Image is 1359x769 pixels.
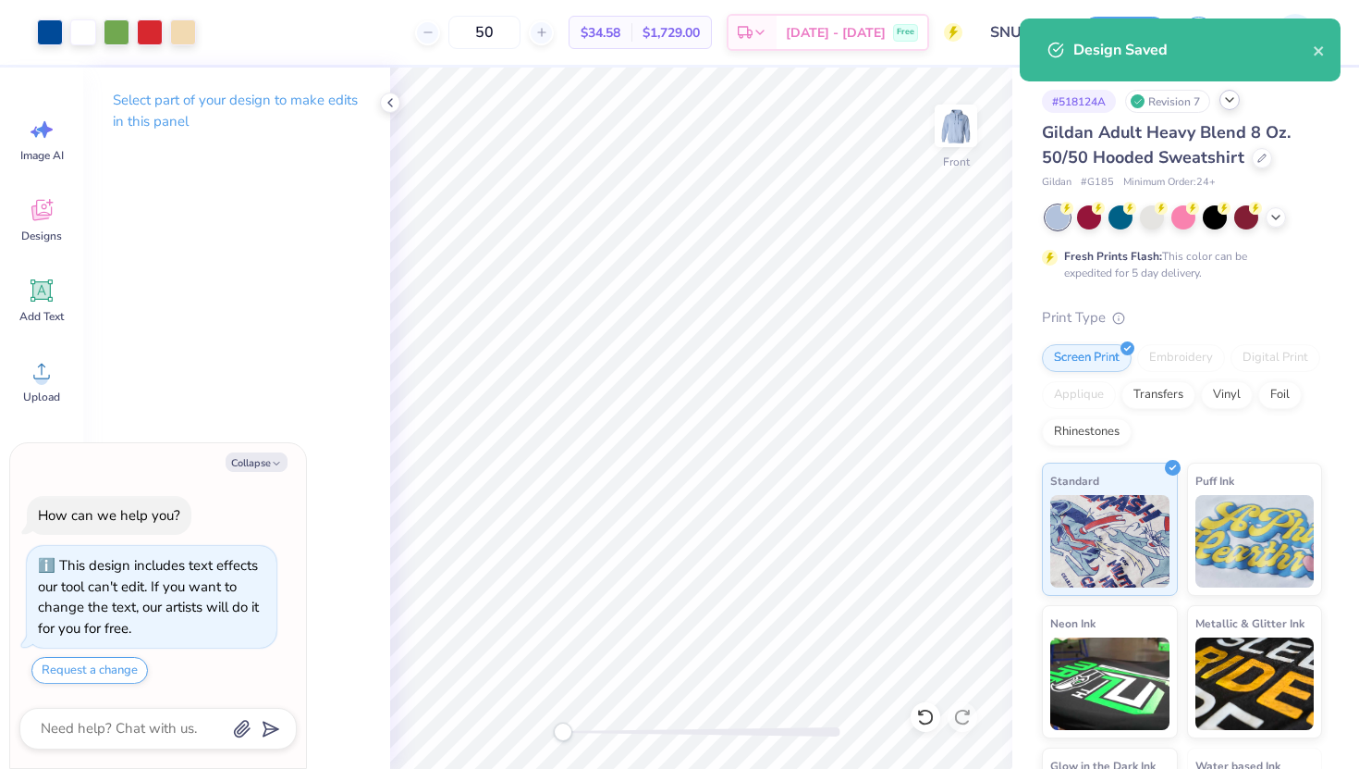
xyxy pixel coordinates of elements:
[448,16,520,49] input: – –
[226,453,288,472] button: Collapse
[20,148,64,163] span: Image AI
[1050,471,1099,490] span: Standard
[1042,90,1116,113] div: # 518124A
[1042,418,1132,446] div: Rhinestones
[1042,381,1116,409] div: Applique
[1073,39,1313,61] div: Design Saved
[976,14,1067,51] input: Untitled Design
[1050,495,1169,588] img: Standard
[1042,307,1322,329] div: Print Type
[1050,614,1096,633] span: Neon Ink
[1064,249,1162,264] strong: Fresh Prints Flash:
[1050,638,1169,730] img: Neon Ink
[31,657,148,684] button: Request a change
[643,23,700,43] span: $1,729.00
[554,723,572,741] div: Accessibility label
[1137,344,1225,372] div: Embroidery
[1042,175,1071,191] span: Gildan
[943,154,970,170] div: Front
[38,556,259,638] div: This design includes text effects our tool can't edit. If you want to change the text, our artist...
[1313,39,1326,61] button: close
[1081,175,1114,191] span: # G185
[1125,90,1210,113] div: Revision 7
[581,23,620,43] span: $34.58
[1042,121,1291,168] span: Gildan Adult Heavy Blend 8 Oz. 50/50 Hooded Sweatshirt
[1042,344,1132,372] div: Screen Print
[786,23,886,43] span: [DATE] - [DATE]
[1258,381,1302,409] div: Foil
[1201,381,1253,409] div: Vinyl
[1195,495,1315,588] img: Puff Ink
[1195,471,1234,490] span: Puff Ink
[1195,614,1304,633] span: Metallic & Glitter Ink
[19,309,64,324] span: Add Text
[897,26,914,39] span: Free
[21,229,62,243] span: Designs
[1195,638,1315,730] img: Metallic & Glitter Ink
[1123,175,1216,191] span: Minimum Order: 24 +
[1064,248,1292,281] div: This color can be expedited for 5 day delivery.
[1238,14,1322,51] a: GW
[113,90,361,132] p: Select part of your design to make edits in this panel
[38,506,180,525] div: How can we help you?
[1230,344,1320,372] div: Digital Print
[1121,381,1195,409] div: Transfers
[1277,14,1314,51] img: Gray Willits
[23,390,60,404] span: Upload
[937,107,974,144] img: Front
